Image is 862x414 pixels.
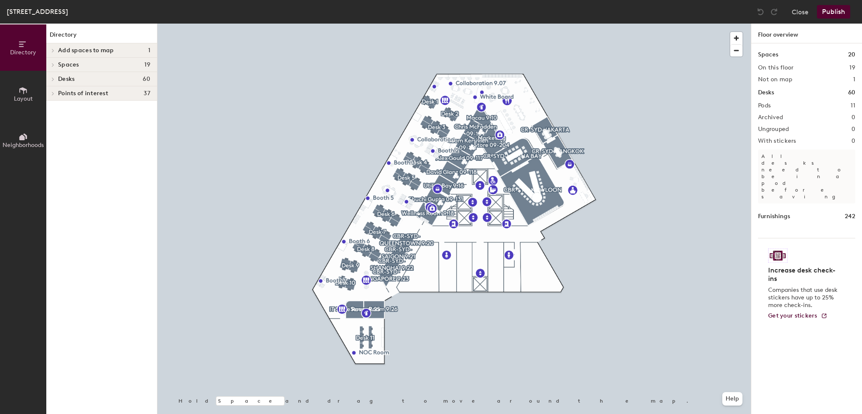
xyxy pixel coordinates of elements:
[849,64,855,71] h2: 19
[758,138,796,144] h2: With stickers
[853,76,855,83] h2: 1
[758,212,790,221] h1: Furnishings
[851,102,855,109] h2: 11
[7,6,68,17] div: [STREET_ADDRESS]
[768,313,827,320] a: Get your stickers
[144,90,150,97] span: 37
[756,8,765,16] img: Undo
[758,76,792,83] h2: Not on map
[848,50,855,59] h1: 20
[758,64,794,71] h2: On this floor
[46,30,157,43] h1: Directory
[851,114,855,121] h2: 0
[58,61,79,68] span: Spaces
[758,102,771,109] h2: Pods
[3,142,44,149] span: Neighborhoods
[58,47,114,54] span: Add spaces to map
[768,248,788,263] img: Sticker logo
[768,312,817,319] span: Get your stickers
[848,88,855,97] h1: 60
[768,286,840,309] p: Companies that use desk stickers have up to 25% more check-ins.
[758,126,789,133] h2: Ungrouped
[148,47,150,54] span: 1
[770,8,778,16] img: Redo
[758,114,783,121] h2: Archived
[722,392,742,406] button: Help
[10,49,36,56] span: Directory
[58,76,74,83] span: Desks
[851,138,855,144] h2: 0
[758,88,774,97] h1: Desks
[144,61,150,68] span: 19
[758,150,855,203] p: All desks need to be in a pod before saving
[817,5,850,19] button: Publish
[851,126,855,133] h2: 0
[845,212,855,221] h1: 242
[758,50,778,59] h1: Spaces
[143,76,150,83] span: 60
[792,5,809,19] button: Close
[14,95,33,102] span: Layout
[768,266,840,283] h4: Increase desk check-ins
[751,24,862,43] h1: Floor overview
[58,90,108,97] span: Points of interest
